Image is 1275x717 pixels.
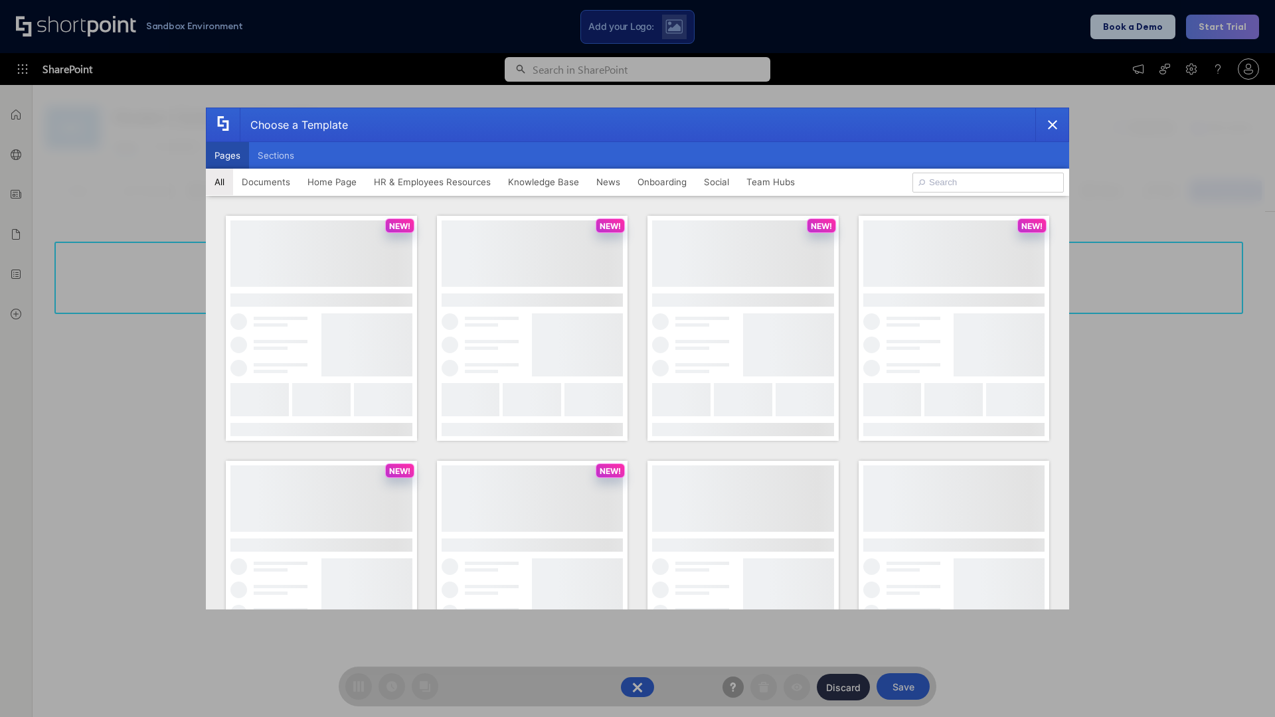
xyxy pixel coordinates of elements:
[695,169,738,195] button: Social
[629,169,695,195] button: Onboarding
[206,108,1069,609] div: template selector
[1021,221,1043,231] p: NEW!
[206,169,233,195] button: All
[811,221,832,231] p: NEW!
[249,142,303,169] button: Sections
[499,169,588,195] button: Knowledge Base
[206,142,249,169] button: Pages
[365,169,499,195] button: HR & Employees Resources
[912,173,1064,193] input: Search
[240,108,348,141] div: Choose a Template
[389,466,410,476] p: NEW!
[600,221,621,231] p: NEW!
[233,169,299,195] button: Documents
[389,221,410,231] p: NEW!
[299,169,365,195] button: Home Page
[1209,653,1275,717] iframe: Chat Widget
[600,466,621,476] p: NEW!
[738,169,804,195] button: Team Hubs
[588,169,629,195] button: News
